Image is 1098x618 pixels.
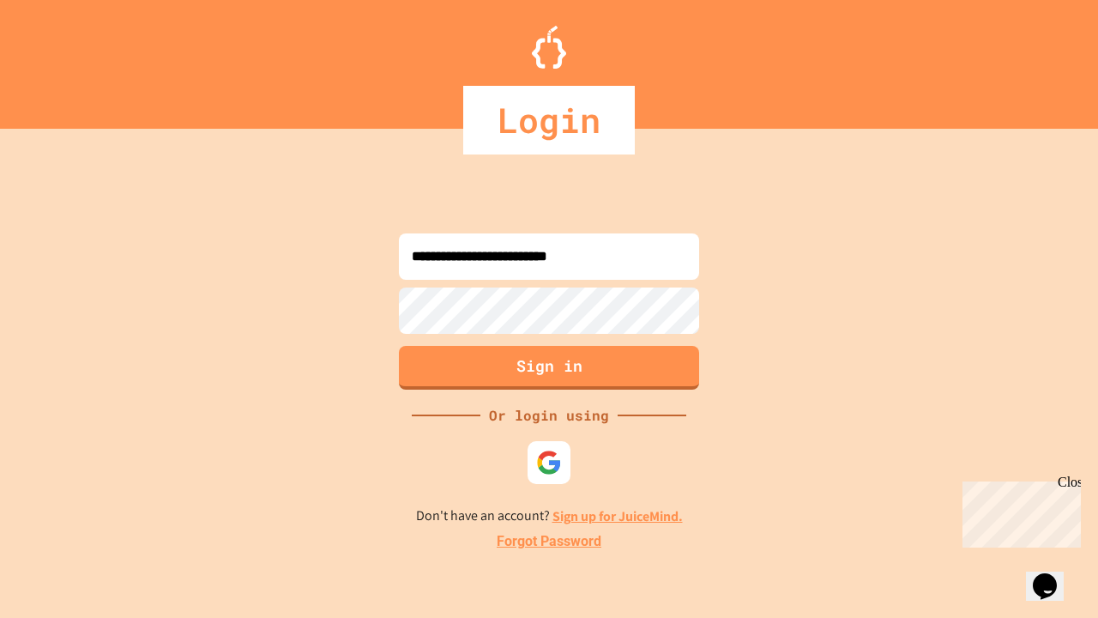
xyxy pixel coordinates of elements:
a: Forgot Password [497,531,601,552]
div: Login [463,86,635,154]
img: google-icon.svg [536,450,562,476]
button: Sign in [399,346,699,390]
a: Sign up for JuiceMind. [552,507,683,525]
iframe: chat widget [1026,549,1081,601]
div: Chat with us now!Close [7,7,118,109]
img: Logo.svg [532,26,566,69]
div: Or login using [480,405,618,426]
iframe: chat widget [956,475,1081,548]
p: Don't have an account? [416,506,683,527]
